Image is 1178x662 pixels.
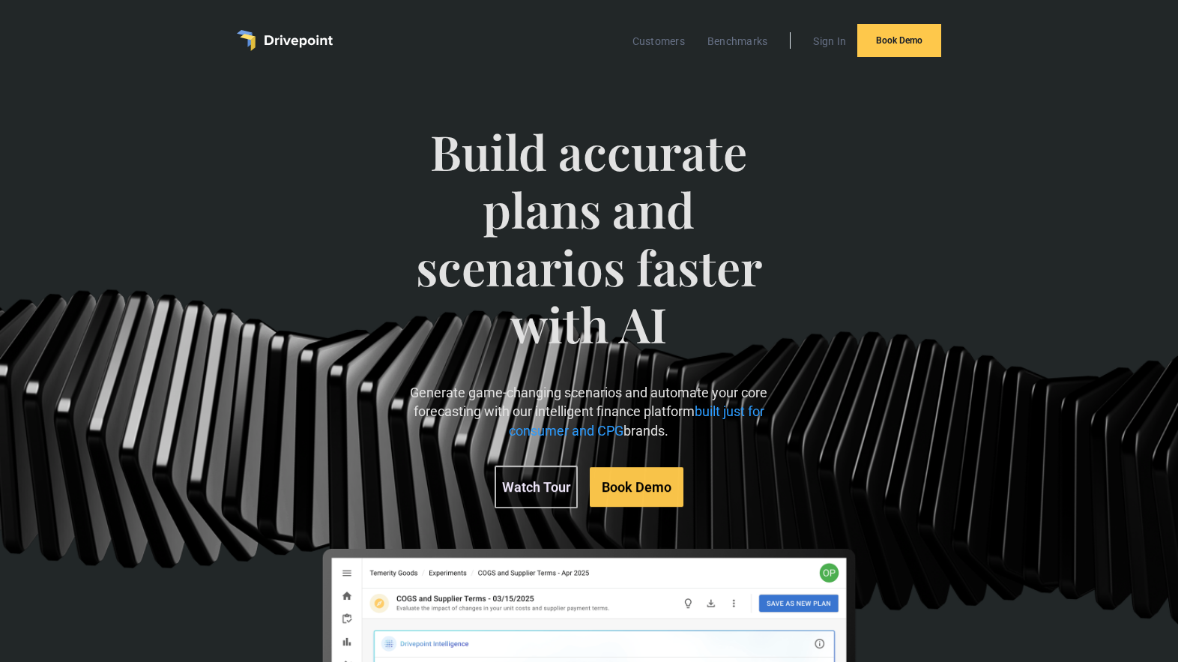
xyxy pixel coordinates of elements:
a: Watch Tour [495,466,578,508]
a: home [237,30,333,51]
p: Generate game-changing scenarios and automate your core forecasting with our intelligent finance ... [387,383,790,440]
span: Build accurate plans and scenarios faster with AI [387,123,790,383]
a: Benchmarks [700,31,776,51]
a: Book Demo [857,24,941,57]
a: Book Demo [590,467,683,507]
a: Customers [625,31,692,51]
a: Sign In [806,31,854,51]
